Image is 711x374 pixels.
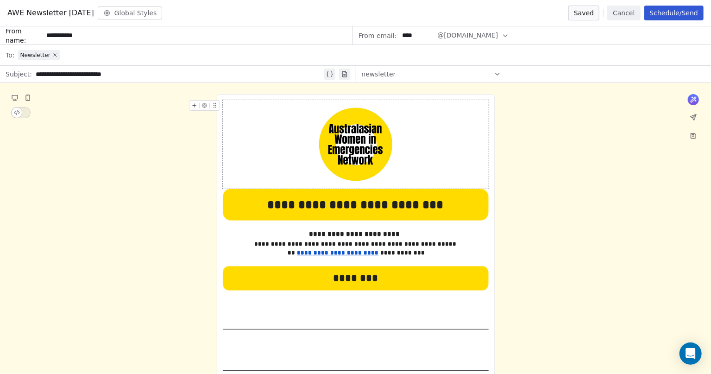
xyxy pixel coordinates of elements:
span: AWE Newsletter [DATE] [7,7,94,19]
button: Cancel [607,6,640,20]
span: From name: [6,26,43,45]
span: To: [6,51,14,60]
span: newsletter [362,70,396,79]
span: @[DOMAIN_NAME] [437,31,498,40]
div: Open Intercom Messenger [680,342,702,365]
button: Global Styles [98,6,163,19]
span: Subject: [6,70,32,82]
button: Schedule/Send [644,6,704,20]
span: From email: [359,31,396,40]
button: Saved [568,6,599,20]
span: Newsletter [20,51,50,59]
